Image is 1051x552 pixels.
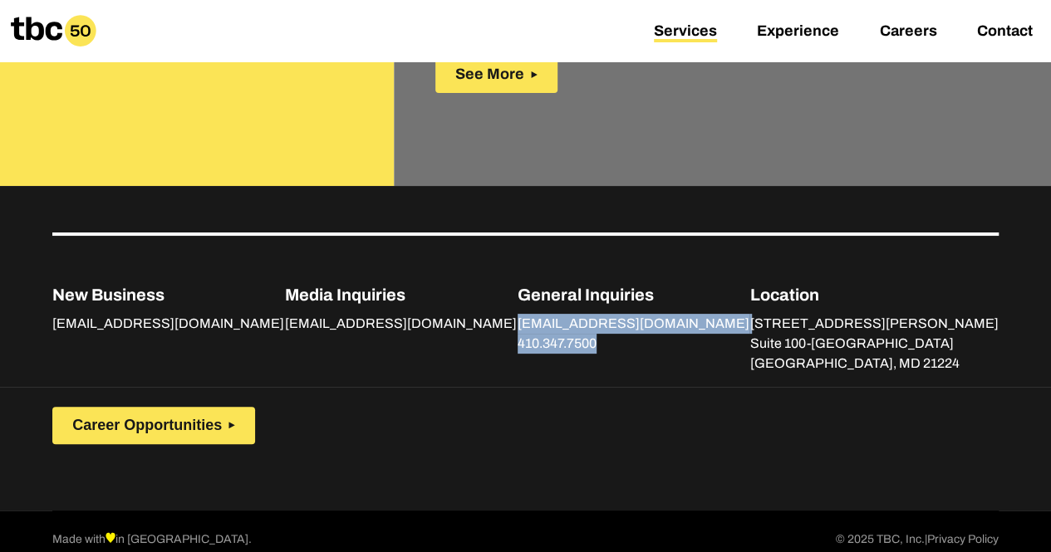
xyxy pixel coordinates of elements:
a: Privacy Policy [927,530,999,550]
a: Experience [757,22,839,42]
a: Services [654,22,717,42]
a: [EMAIL_ADDRESS][DOMAIN_NAME] [518,316,749,335]
p: Suite 100-[GEOGRAPHIC_DATA] [750,334,999,354]
p: [GEOGRAPHIC_DATA], MD 21224 [750,354,999,374]
p: © 2025 TBC, Inc. [836,530,999,550]
p: [STREET_ADDRESS][PERSON_NAME] [750,314,999,334]
p: General Inquiries [518,282,749,307]
a: Contact [976,22,1032,42]
a: 410.347.7500 [518,336,597,354]
a: [EMAIL_ADDRESS][DOMAIN_NAME] [285,316,517,335]
p: Media Inquiries [285,282,517,307]
a: Careers [879,22,936,42]
span: | [925,533,927,545]
span: See More [455,66,524,83]
p: New Business [52,282,284,307]
span: Career Opportunities [72,417,222,434]
button: Career Opportunities [52,407,255,444]
a: [EMAIL_ADDRESS][DOMAIN_NAME] [52,316,284,335]
p: Location [750,282,999,307]
button: See More [435,56,557,93]
p: Made with in [GEOGRAPHIC_DATA]. [52,530,252,550]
